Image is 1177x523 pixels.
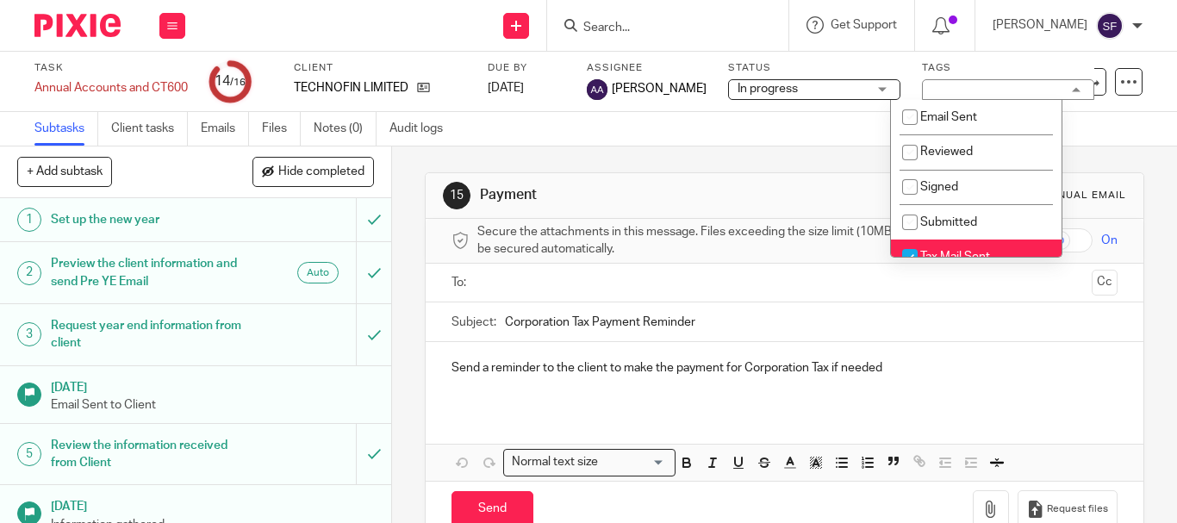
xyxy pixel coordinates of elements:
span: Request files [1047,502,1108,516]
div: 5 [17,442,41,466]
label: Client [294,61,466,75]
h1: [DATE] [51,494,375,515]
img: Pixie [34,14,121,37]
span: [PERSON_NAME] [612,80,707,97]
h1: Preview the client information and send Pre YE Email [51,251,243,295]
div: Automated emails are sent as soon as the preceding subtask is completed. [297,262,339,283]
img: svg%3E [1096,12,1124,40]
label: To: [451,274,470,291]
span: Tax Mail Sent [920,251,990,263]
div: Can't undo an automated email [356,242,391,303]
div: Mark as to do [356,198,391,241]
span: Reviewed [920,146,973,158]
div: 14 [215,72,246,91]
h1: Request year end information from client [51,313,243,357]
div: 15 [443,182,470,209]
span: Signed [920,181,958,193]
span: [DATE] [488,82,524,94]
div: Search for option [503,449,676,476]
div: 1 [17,208,41,232]
div: 3 [17,322,41,346]
span: Normal text size [508,453,601,471]
span: Hide completed [278,165,364,179]
h1: Payment [480,186,821,204]
a: Emails [201,112,249,146]
p: Email Sent to Client [51,396,375,414]
p: TECHNOFIN LIMITED [294,79,408,97]
h1: Set up the new year [51,207,243,233]
div: Manual email [1041,189,1126,202]
label: Assignee [587,61,707,75]
h1: Review the information received from Client [51,433,243,476]
a: Audit logs [389,112,456,146]
a: Files [262,112,301,146]
div: 2 [17,261,41,285]
a: Notes (0) [314,112,377,146]
span: On [1101,232,1118,249]
label: Task [34,61,188,75]
span: In progress [738,83,798,95]
a: Subtasks [34,112,98,146]
button: + Add subtask [17,157,112,186]
p: [PERSON_NAME] [993,16,1087,34]
label: Due by [488,61,565,75]
img: Amri Asmin [587,79,607,100]
a: Client tasks [111,112,188,146]
span: Email Sent [920,111,977,123]
div: Annual Accounts and CT600 [34,79,188,97]
h1: [DATE] [51,375,375,396]
label: Subject: [451,314,496,331]
span: Get Support [831,19,897,31]
input: Search for option [603,453,665,471]
span: Submitted [920,216,977,228]
small: /16 [230,78,246,87]
i: Open client page [417,81,430,94]
label: Tags [922,61,1094,75]
div: Mark as to do [356,304,391,365]
div: Mark as to do [356,424,391,485]
button: Hide completed [252,157,374,186]
input: Search [582,21,737,36]
p: Send a reminder to the client to make the payment for Corporation Tax if needed [451,359,1118,377]
button: Cc [1092,270,1118,296]
label: Status [728,61,900,75]
span: Secure the attachments in this message. Files exceeding the size limit (10MB) will be secured aut... [477,223,930,258]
